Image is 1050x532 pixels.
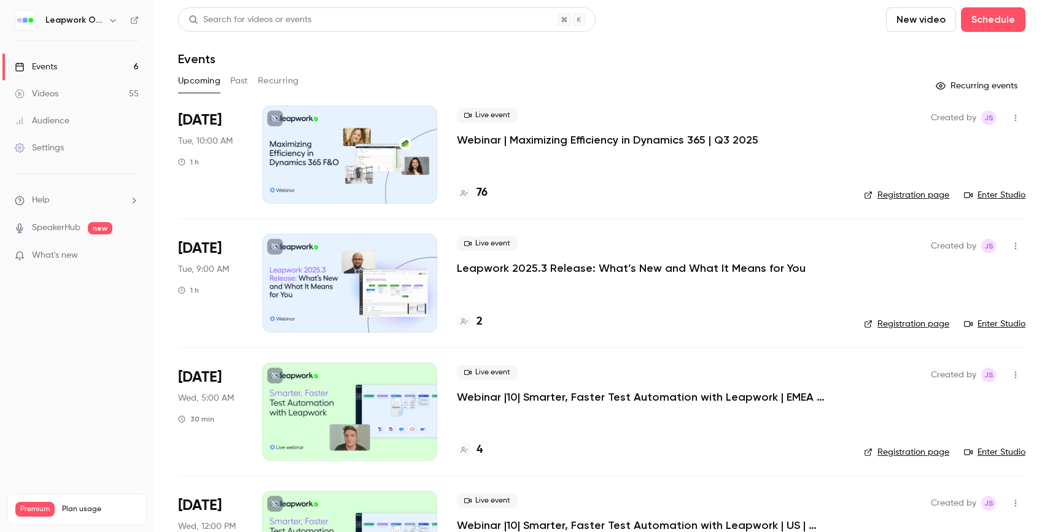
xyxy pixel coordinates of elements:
[178,239,222,258] span: [DATE]
[258,71,299,91] button: Recurring
[457,133,758,147] a: Webinar | Maximizing Efficiency in Dynamics 365 | Q3 2025
[124,250,139,261] iframe: Noticeable Trigger
[15,502,55,517] span: Premium
[15,61,57,73] div: Events
[32,194,50,207] span: Help
[931,368,976,382] span: Created by
[178,71,220,91] button: Upcoming
[178,363,243,461] div: Oct 29 Wed, 10:00 AM (Europe/London)
[476,185,488,201] h4: 76
[457,261,806,276] a: Leapwork 2025.3 Release: What’s New and What It Means for You
[457,314,483,330] a: 2
[457,108,518,123] span: Live event
[931,239,976,253] span: Created by
[178,52,216,66] h1: Events
[457,185,488,201] a: 76
[178,157,199,167] div: 1 h
[931,110,976,125] span: Created by
[178,285,199,295] div: 1 h
[15,10,35,30] img: Leapwork Online Event
[457,442,483,458] a: 4
[178,392,234,404] span: Wed, 5:00 AM
[476,314,483,330] h4: 2
[15,88,58,100] div: Videos
[981,496,996,511] span: Jaynesh Singh
[984,239,994,253] span: JS
[457,236,518,251] span: Live event
[178,135,233,147] span: Tue, 10:00 AM
[981,368,996,382] span: Jaynesh Singh
[964,446,1025,458] a: Enter Studio
[984,110,994,125] span: JS
[981,110,996,125] span: Jaynesh Singh
[178,106,243,204] div: Sep 30 Tue, 11:00 AM (America/New York)
[15,194,139,207] li: help-dropdown-opener
[15,115,69,127] div: Audience
[32,249,78,262] span: What's new
[178,496,222,515] span: [DATE]
[32,222,80,234] a: SpeakerHub
[457,390,825,404] a: Webinar |10| Smarter, Faster Test Automation with Leapwork | EMEA | Q4 2025
[964,189,1025,201] a: Enter Studio
[88,222,112,234] span: new
[178,368,222,387] span: [DATE]
[178,414,214,424] div: 30 min
[230,71,248,91] button: Past
[178,263,229,276] span: Tue, 9:00 AM
[930,76,1025,96] button: Recurring events
[984,496,994,511] span: JS
[864,446,949,458] a: Registration page
[981,239,996,253] span: Jaynesh Singh
[62,504,138,514] span: Plan usage
[178,234,243,332] div: Oct 28 Tue, 10:00 AM (America/New York)
[457,365,518,380] span: Live event
[476,442,483,458] h4: 4
[984,368,994,382] span: JS
[864,189,949,201] a: Registration page
[15,142,64,154] div: Settings
[457,493,518,508] span: Live event
[864,318,949,330] a: Registration page
[961,7,1025,32] button: Schedule
[931,496,976,511] span: Created by
[964,318,1025,330] a: Enter Studio
[886,7,956,32] button: New video
[178,110,222,130] span: [DATE]
[45,14,103,26] h6: Leapwork Online Event
[189,13,311,26] div: Search for videos or events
